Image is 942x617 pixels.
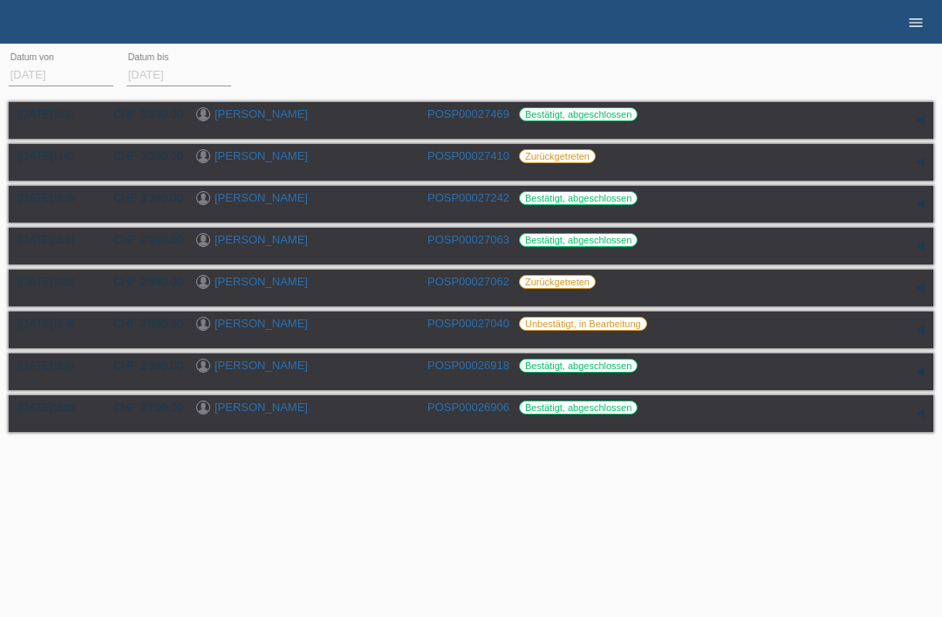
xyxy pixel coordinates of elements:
div: [DATE] [17,233,87,246]
span: 16:54 [53,361,75,371]
div: [DATE] [17,359,87,372]
a: [PERSON_NAME] [215,275,308,288]
a: [PERSON_NAME] [215,233,308,246]
a: POSP00026906 [427,401,509,414]
a: POSP00027410 [427,149,509,162]
a: POSP00027469 [427,107,509,120]
label: Unbestätigt, in Bearbeitung [519,317,647,331]
span: 13:57 [53,110,75,120]
div: auf-/zuklappen [907,401,933,427]
span: 15:20 [53,403,75,413]
div: CHF 3'390.00 [100,107,183,120]
a: POSP00027063 [427,233,509,246]
span: 18:29 [53,194,75,203]
div: auf-/zuklappen [907,107,933,134]
div: [DATE] [17,275,87,288]
div: auf-/zuklappen [907,359,933,385]
a: POSP00027040 [427,317,509,330]
div: CHF 3'290.00 [100,401,183,414]
label: Bestätigt, abgeschlossen [519,401,638,415]
div: [DATE] [17,149,87,162]
div: auf-/zuklappen [907,149,933,175]
label: Zurückgetreten [519,149,596,163]
div: CHF 2'990.00 [100,359,183,372]
span: 13:22 [53,278,75,287]
div: CHF 2'990.00 [100,317,183,330]
i: menu [907,14,925,31]
div: [DATE] [17,317,87,330]
div: CHF 2'990.00 [100,233,183,246]
span: 10:45 [53,319,75,329]
span: 14:42 [53,152,75,161]
label: Bestätigt, abgeschlossen [519,359,638,373]
div: CHF 3'390.00 [100,191,183,204]
a: menu [898,17,933,27]
div: auf-/zuklappen [907,275,933,301]
a: [PERSON_NAME] [215,401,308,414]
div: [DATE] [17,191,87,204]
label: Bestätigt, abgeschlossen [519,233,638,247]
div: auf-/zuklappen [907,191,933,217]
a: POSP00027242 [427,191,509,204]
a: [PERSON_NAME] [215,359,308,372]
a: POSP00027062 [427,275,509,288]
label: Bestätigt, abgeschlossen [519,107,638,121]
label: Bestätigt, abgeschlossen [519,191,638,205]
label: Zurückgetreten [519,275,596,289]
div: auf-/zuklappen [907,317,933,343]
a: [PERSON_NAME] [215,191,308,204]
a: [PERSON_NAME] [215,317,308,330]
a: [PERSON_NAME] [215,149,308,162]
div: [DATE] [17,107,87,120]
div: auf-/zuklappen [907,233,933,259]
div: [DATE] [17,401,87,414]
a: [PERSON_NAME] [215,107,308,120]
div: CHF 2'990.00 [100,275,183,288]
a: POSP00026918 [427,359,509,372]
div: CHF 3'390.00 [100,149,183,162]
span: 13:31 [53,236,75,245]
